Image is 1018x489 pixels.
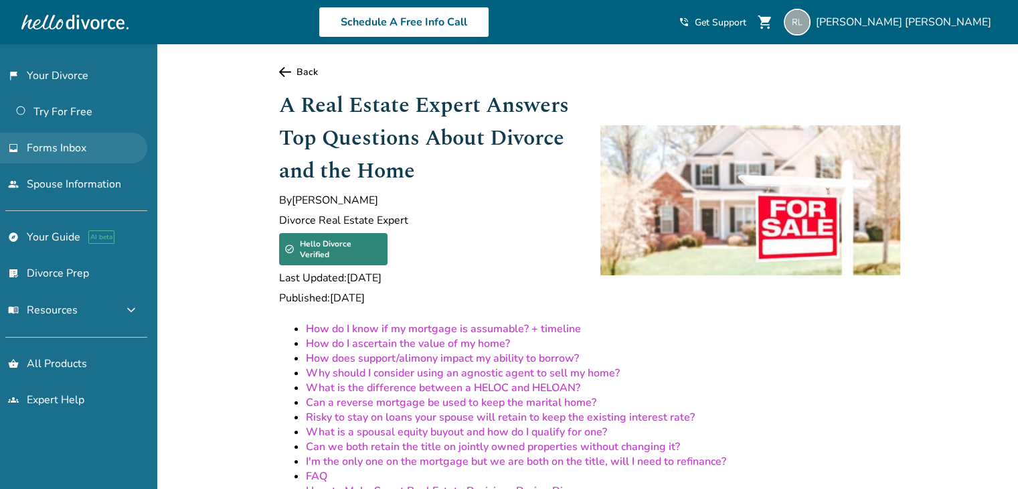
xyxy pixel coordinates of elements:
[319,7,489,38] a: Schedule A Free Info Call
[8,232,19,242] span: explore
[8,358,19,369] span: shopping_basket
[695,16,746,29] span: Get Support
[600,125,900,275] img: house with a for sale sign in the front yard
[279,213,579,228] span: Divorce Real Estate Expert
[306,454,726,469] a: I'm the only one on the mortgage but we are both on the title, will I need to refinance?
[306,380,580,395] a: What is the difference between a HELOC and HELOAN?
[306,425,607,439] a: What is a spousal equity buyout and how do I qualify for one?
[306,322,581,336] a: How do I know if my mortgage is assumable? + timeline
[279,233,388,265] div: Hello Divorce Verified
[8,305,19,316] span: menu_book
[279,89,579,188] h1: A Real Estate Expert Answers Top Questions About Divorce and the Home
[88,230,114,244] span: AI beta
[8,70,19,81] span: flag_2
[306,395,596,410] a: Can a reverse mortgage be used to keep the marital home?
[679,16,746,29] a: phone_in_talkGet Support
[8,268,19,279] span: list_alt_check
[8,395,19,405] span: groups
[8,179,19,190] span: people
[306,336,510,351] a: How do I ascertain the value of my home?
[279,291,579,305] span: Published: [DATE]
[279,271,579,285] span: Last Updated: [DATE]
[816,15,997,29] span: [PERSON_NAME] [PERSON_NAME]
[951,425,1018,489] iframe: Chat Widget
[306,439,680,454] a: Can we both retain the title on jointly owned properties without changing it?
[757,14,773,30] span: shopping_cart
[306,469,327,484] a: FAQ
[8,303,78,318] span: Resources
[8,143,19,153] span: inbox
[306,366,620,380] a: Why should I consider using an agnostic agent to sell my home?
[306,351,579,366] a: How does support/alimony impact my ability to borrow?
[306,410,695,425] a: Risky to stay on loans your spouse will retain to keep the existing interest rate?
[123,302,139,318] span: expand_more
[27,141,86,155] span: Forms Inbox
[679,17,689,27] span: phone_in_talk
[279,193,579,208] span: By [PERSON_NAME]
[279,66,900,78] a: Back
[784,9,811,36] img: l_dopey23@hotmail.com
